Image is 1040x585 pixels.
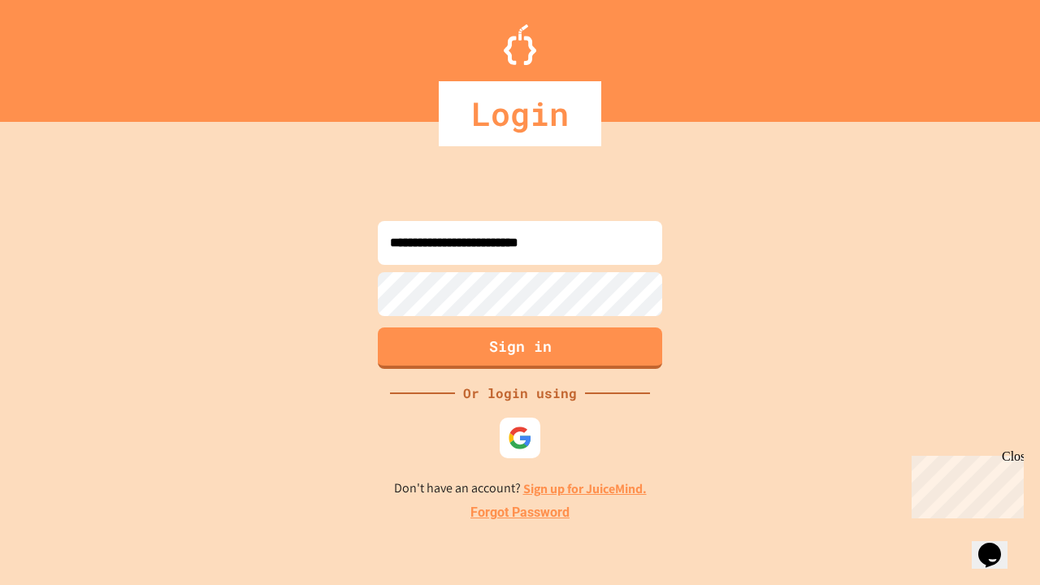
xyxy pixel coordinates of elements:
div: Chat with us now!Close [6,6,112,103]
a: Sign up for JuiceMind. [523,480,647,497]
div: Or login using [455,383,585,403]
p: Don't have an account? [394,479,647,499]
button: Sign in [378,327,662,369]
a: Forgot Password [470,503,570,522]
iframe: chat widget [972,520,1024,569]
iframe: chat widget [905,449,1024,518]
div: Login [439,81,601,146]
img: Logo.svg [504,24,536,65]
img: google-icon.svg [508,426,532,450]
